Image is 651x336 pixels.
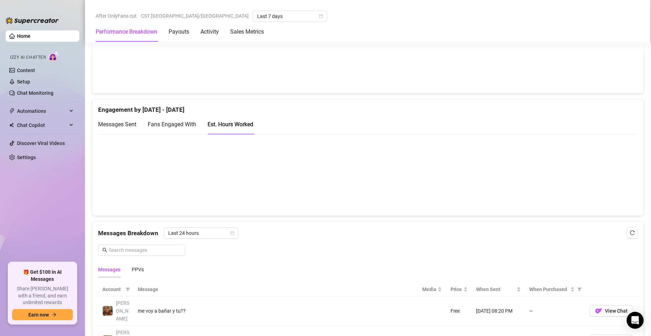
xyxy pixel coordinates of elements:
div: Messages [98,266,120,273]
div: PPVs [132,266,144,273]
span: reload [630,230,635,235]
div: Sales Metrics [230,28,264,36]
span: Chat Copilot [17,120,67,131]
th: When Sent [472,283,525,296]
span: filter [576,284,583,295]
div: Payouts [169,28,189,36]
span: calendar [230,231,234,235]
span: filter [578,287,582,291]
span: 🎁 Get $100 in AI Messages [12,269,73,283]
th: When Purchased [525,283,585,296]
span: When Sent [476,285,515,293]
img: AI Chatter [49,51,60,62]
span: Messages Sent [98,121,136,128]
th: Message [134,283,418,296]
th: Media [418,283,446,296]
th: Price [446,283,472,296]
span: Last 24 hours [168,228,234,238]
a: Discover Viral Videos [17,140,65,146]
div: Messages Breakdown [98,227,638,239]
img: Chat Copilot [9,123,14,128]
a: Setup [17,79,30,85]
span: Media [422,285,436,293]
div: Engagement by [DATE] - [DATE] [98,99,638,115]
div: Est. Hours Worked [208,120,253,129]
td: — [525,296,585,326]
span: Fans Engaged With [148,121,196,128]
a: Content [17,68,35,73]
img: logo-BBDzfeDw.svg [6,17,59,24]
span: After OnlyFans cut [96,11,137,21]
span: Account [102,285,123,293]
span: thunderbolt [9,108,15,114]
td: [DATE] 08:20 PM [472,296,525,326]
span: search [102,248,107,253]
div: Performance Breakdown [96,28,157,36]
div: Open Intercom Messenger [627,312,644,329]
a: Settings [17,155,36,160]
a: Home [17,33,30,39]
span: filter [124,284,131,295]
span: calendar [319,14,323,18]
span: [PERSON_NAME] [116,300,129,321]
span: When Purchased [530,285,569,293]
span: Earn now [28,312,49,318]
button: OFView Chat [590,305,634,317]
span: CST [GEOGRAPHIC_DATA]/[GEOGRAPHIC_DATA] [141,11,249,21]
a: OFView Chat [590,310,634,315]
input: Search messages [109,246,181,254]
a: Chat Monitoring [17,90,53,96]
span: Share [PERSON_NAME] with a friend, and earn unlimited rewards [12,285,73,306]
div: me voy a bañar y tu?? [138,307,414,315]
button: Earn nowarrow-right [12,309,73,320]
span: View Chat [605,308,628,314]
img: 𝙈𝘼𝙍𝘾𝙀𝙇𝘼 [103,306,113,316]
img: OF [595,307,602,314]
span: Price [451,285,462,293]
span: Izzy AI Chatter [10,54,46,61]
span: filter [126,287,130,291]
div: Activity [200,28,219,36]
span: Last 7 days [257,11,323,22]
span: arrow-right [52,312,57,317]
td: Free [446,296,472,326]
span: Automations [17,105,67,117]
